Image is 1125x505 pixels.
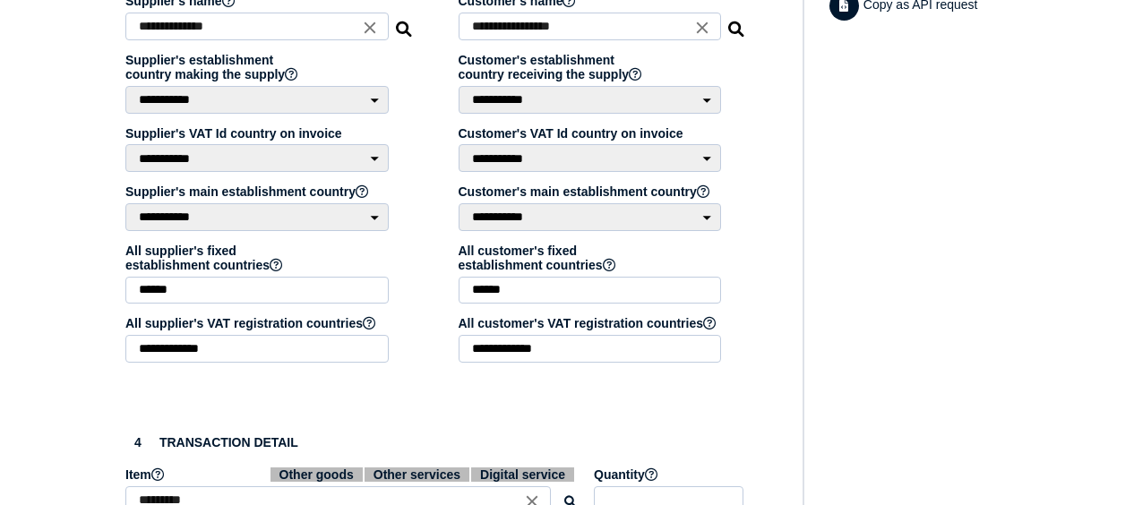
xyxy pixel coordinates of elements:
[459,184,725,199] label: Customer's main establishment country
[594,467,746,482] label: Quantity
[125,244,391,272] label: All supplier's fixed establishment countries
[125,316,391,330] label: All supplier's VAT registration countries
[396,16,414,30] i: Search for a dummy seller
[459,316,725,330] label: All customer's VAT registration countries
[471,467,574,482] span: Digital service
[459,53,725,81] label: Customer's establishment country receiving the supply
[365,467,469,482] span: Other services
[360,17,380,37] i: Close
[459,244,725,272] label: All customer's fixed establishment countries
[125,184,391,199] label: Supplier's main establishment country
[125,430,150,455] div: 4
[125,126,391,141] label: Supplier's VAT Id country on invoice
[125,53,391,81] label: Supplier's establishment country making the supply
[125,430,746,455] h3: Transaction detail
[459,126,725,141] label: Customer's VAT Id country on invoice
[271,467,363,482] span: Other goods
[728,16,746,30] i: Search for a dummy customer
[692,17,712,37] i: Close
[125,467,585,482] label: Item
